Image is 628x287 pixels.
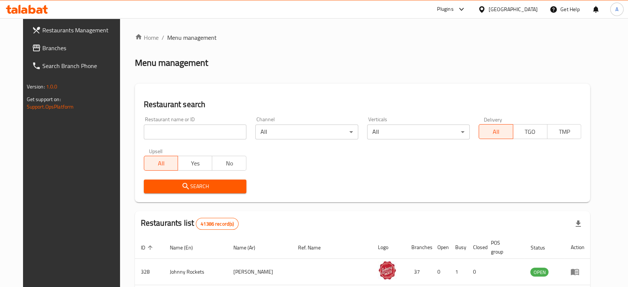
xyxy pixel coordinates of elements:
[530,268,548,277] span: OPEN
[144,156,178,171] button: All
[135,33,159,42] a: Home
[170,243,203,252] span: Name (En)
[150,182,240,191] span: Search
[615,5,618,13] span: A
[141,217,239,230] h2: Restaurants list
[196,218,239,230] div: Total records count
[489,5,538,13] div: [GEOGRAPHIC_DATA]
[196,220,238,228] span: 41386 record(s)
[298,243,330,252] span: Ref. Name
[449,236,467,259] th: Busy
[147,158,175,169] span: All
[27,94,61,104] span: Get support on:
[162,33,164,42] li: /
[27,82,45,91] span: Version:
[513,124,547,139] button: TGO
[569,215,587,233] div: Export file
[135,259,164,285] td: 328
[212,156,246,171] button: No
[437,5,453,14] div: Plugins
[570,267,584,276] div: Menu
[135,33,590,42] nav: breadcrumb
[431,236,449,259] th: Open
[564,236,590,259] th: Action
[27,102,74,112] a: Support.OpsPlatform
[233,243,265,252] span: Name (Ar)
[516,126,544,137] span: TGO
[178,156,212,171] button: Yes
[491,238,516,256] span: POS group
[42,26,122,35] span: Restaurants Management
[42,43,122,52] span: Branches
[215,158,243,169] span: No
[449,259,467,285] td: 1
[255,125,358,139] div: All
[46,82,58,91] span: 1.0.0
[547,124,582,139] button: TMP
[42,61,122,70] span: Search Branch Phone
[467,259,485,285] td: 0
[484,117,502,122] label: Delivery
[372,236,405,259] th: Logo
[26,39,128,57] a: Branches
[431,259,449,285] td: 0
[135,57,208,69] h2: Menu management
[227,259,292,285] td: [PERSON_NAME]
[164,259,228,285] td: Johnny Rockets
[144,180,246,193] button: Search
[467,236,485,259] th: Closed
[26,57,128,75] a: Search Branch Phone
[405,236,431,259] th: Branches
[479,124,513,139] button: All
[144,125,246,139] input: Search for restaurant name or ID..
[550,126,579,137] span: TMP
[26,21,128,39] a: Restaurants Management
[378,261,396,280] img: Johnny Rockets
[181,158,209,169] span: Yes
[530,243,554,252] span: Status
[405,259,431,285] td: 37
[367,125,470,139] div: All
[149,148,163,154] label: Upsell
[482,126,510,137] span: All
[144,99,582,110] h2: Restaurant search
[167,33,217,42] span: Menu management
[141,243,155,252] span: ID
